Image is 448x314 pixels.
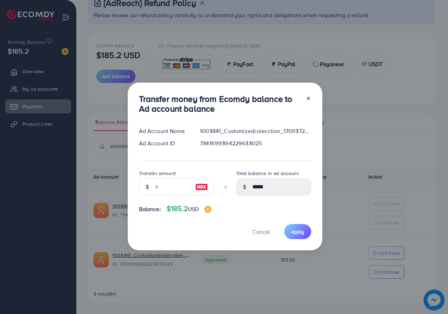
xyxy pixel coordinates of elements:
div: Ad Account ID [133,139,195,147]
h4: $185.2 [167,204,211,213]
span: USD [188,205,199,213]
div: 1003841_Customizedcolecction_1709372613954 [194,127,316,135]
div: Ad Account Name [133,127,195,135]
img: image [195,183,208,191]
span: Balance: [139,205,161,213]
button: Cancel [244,224,279,239]
h3: Transfer money from Ecomdy balance to Ad account balance [139,94,300,114]
label: Transfer amount [139,170,176,177]
label: Total balance in ad account [236,170,299,177]
div: 7341699394229633025 [194,139,316,147]
span: Cancel [252,228,270,236]
img: image [204,206,211,213]
button: Apply [284,224,311,239]
span: Apply [291,228,304,235]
